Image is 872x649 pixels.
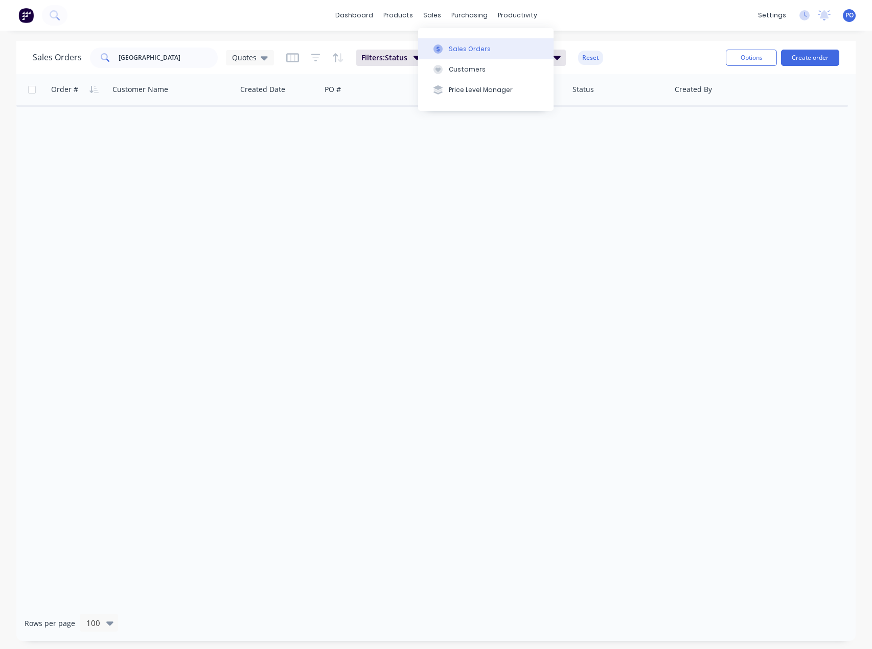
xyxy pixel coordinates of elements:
[449,44,491,54] div: Sales Orders
[418,38,554,59] button: Sales Orders
[446,8,493,23] div: purchasing
[418,59,554,80] button: Customers
[449,85,513,95] div: Price Level Manager
[51,84,78,95] div: Order #
[25,618,75,629] span: Rows per page
[726,50,777,66] button: Options
[325,84,341,95] div: PO #
[378,8,418,23] div: products
[361,53,407,63] span: Filters: Status
[449,65,486,74] div: Customers
[232,52,257,63] span: Quotes
[753,8,791,23] div: settings
[418,8,446,23] div: sales
[356,50,426,66] button: Filters:Status
[675,84,712,95] div: Created By
[119,48,218,68] input: Search...
[33,53,82,62] h1: Sales Orders
[578,51,603,65] button: Reset
[112,84,168,95] div: Customer Name
[493,8,542,23] div: productivity
[18,8,34,23] img: Factory
[330,8,378,23] a: dashboard
[572,84,594,95] div: Status
[240,84,285,95] div: Created Date
[418,80,554,100] button: Price Level Manager
[845,11,854,20] span: PO
[781,50,839,66] button: Create order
